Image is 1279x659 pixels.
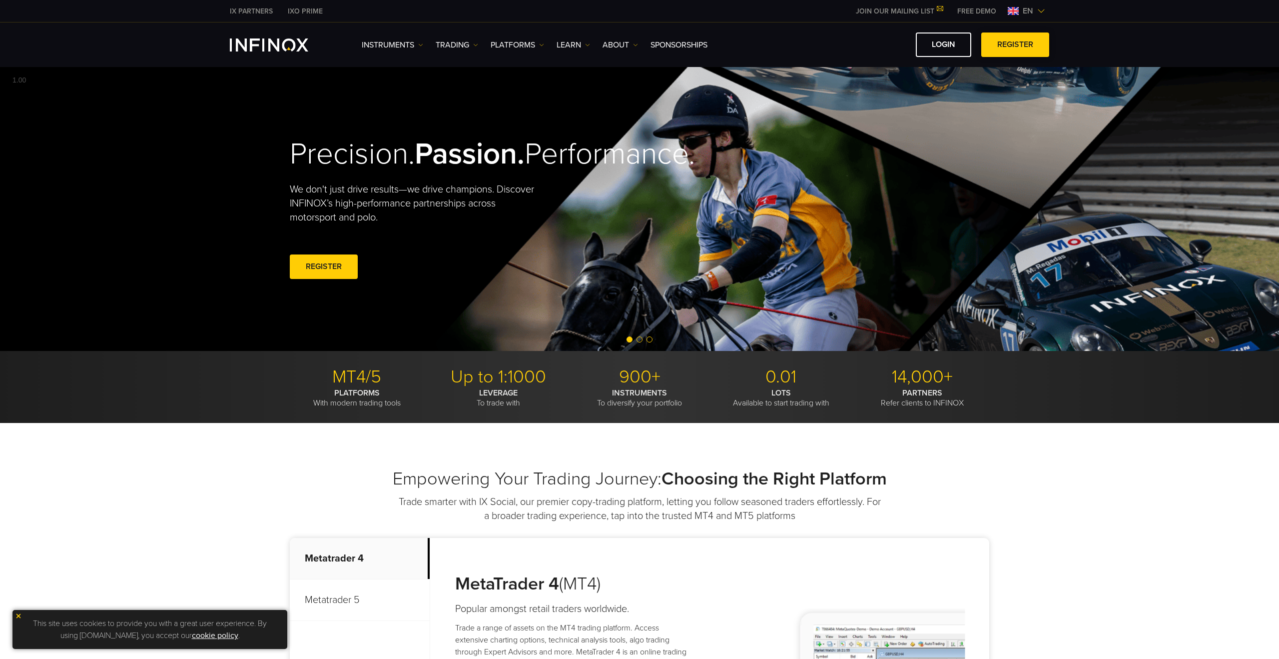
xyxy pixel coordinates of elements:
a: Instruments [362,39,423,51]
a: REGISTER [290,254,358,279]
strong: Passion. [415,136,525,172]
h3: (MT4) [455,573,693,595]
a: cookie policy [192,630,238,640]
a: LOGIN [916,32,971,57]
strong: MetaTrader 4 [455,573,559,594]
strong: PLATFORMS [334,388,380,398]
p: 900+ [573,366,706,388]
strong: LEVERAGE [479,388,518,398]
p: To diversify your portfolio [573,388,706,408]
a: INFINOX MENU [950,6,1004,16]
span: en [1019,5,1037,17]
p: Up to 1:1000 [431,366,565,388]
p: This site uses cookies to provide you with a great user experience. By using [DOMAIN_NAME], you a... [17,615,282,644]
p: Metatrader 5 [290,579,430,621]
span: Go to slide 3 [646,336,652,342]
a: JOIN OUR MAILING LIST [848,7,950,15]
a: PLATFORMS [491,39,544,51]
p: We don't just drive results—we drive champions. Discover INFINOX’s high-performance partnerships ... [290,182,542,224]
p: Available to start trading with [714,388,848,408]
img: yellow close icon [15,612,22,619]
a: TRADING [436,39,478,51]
a: INFINOX [222,6,280,16]
p: Metatrader 4 [290,538,430,579]
span: Go to slide 2 [637,336,642,342]
span: Go to slide 1 [627,336,633,342]
strong: INSTRUMENTS [612,388,667,398]
a: REGISTER [981,32,1049,57]
p: Refer clients to INFINOX [855,388,989,408]
a: INFINOX [280,6,330,16]
h2: Empowering Your Trading Journey: [290,468,989,490]
p: With modern trading tools [290,388,424,408]
p: Trade smarter with IX Social, our premier copy-trading platform, letting you follow seasoned trad... [397,495,882,523]
p: MT4/5 [290,366,424,388]
strong: LOTS [771,388,791,398]
p: To trade with [431,388,565,408]
p: 0.01 [714,366,848,388]
strong: PARTNERS [902,388,942,398]
h2: Precision. Performance. [290,136,605,172]
h4: Popular amongst retail traders worldwide. [455,602,693,616]
a: ABOUT [603,39,638,51]
p: 14,000+ [855,366,989,388]
a: Learn [557,39,590,51]
a: INFINOX Logo [230,38,332,51]
a: SPONSORSHIPS [650,39,707,51]
strong: Choosing the Right Platform [661,468,887,489]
